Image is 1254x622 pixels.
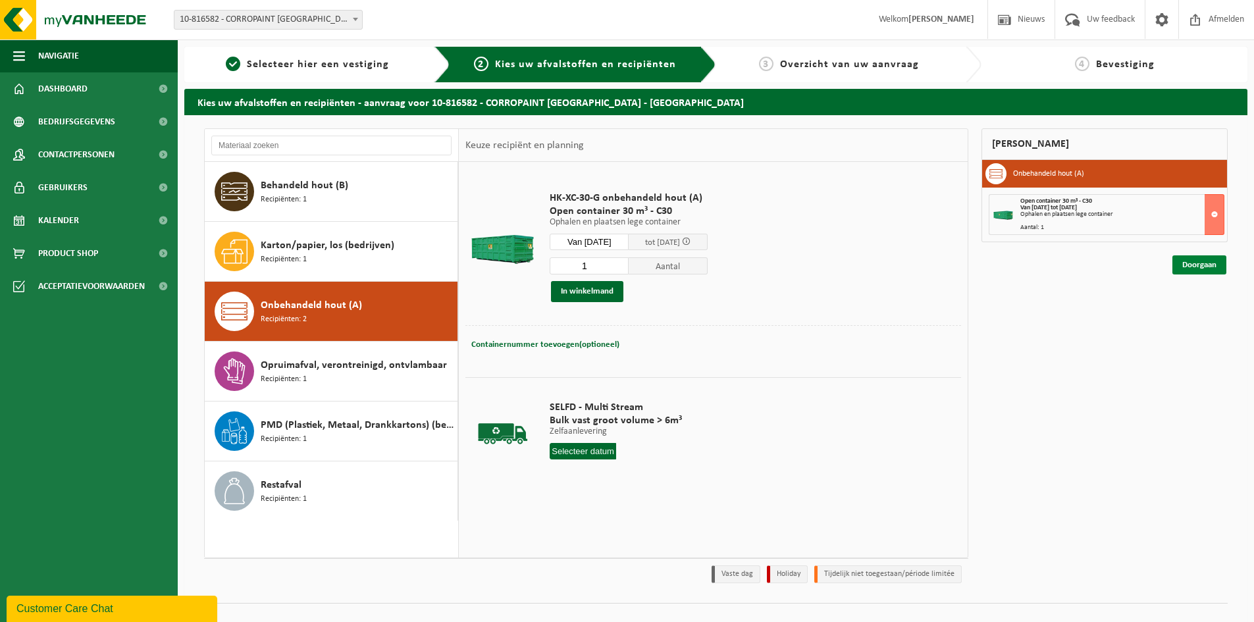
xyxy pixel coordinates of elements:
span: Opruimafval, verontreinigd, ontvlambaar [261,357,447,373]
span: Recipiënten: 1 [261,493,307,505]
span: Behandeld hout (B) [261,178,348,194]
h3: Onbehandeld hout (A) [1013,163,1084,184]
span: Gebruikers [38,171,88,204]
span: 4 [1075,57,1089,71]
button: Karton/papier, los (bedrijven) Recipiënten: 1 [205,222,458,282]
span: Recipiënten: 1 [261,194,307,206]
span: Open container 30 m³ - C30 [1020,197,1092,205]
button: Opruimafval, verontreinigd, ontvlambaar Recipiënten: 1 [205,342,458,402]
p: Ophalen en plaatsen lege container [550,218,708,227]
button: PMD (Plastiek, Metaal, Drankkartons) (bedrijven) Recipiënten: 1 [205,402,458,461]
li: Vaste dag [712,565,760,583]
span: Recipiënten: 2 [261,313,307,326]
span: Navigatie [38,39,79,72]
h2: Kies uw afvalstoffen en recipiënten - aanvraag voor 10-816582 - CORROPAINT [GEOGRAPHIC_DATA] - [G... [184,89,1247,115]
span: Bedrijfsgegevens [38,105,115,138]
button: Containernummer toevoegen(optioneel) [470,336,621,354]
span: Open container 30 m³ - C30 [550,205,708,218]
span: Recipiënten: 1 [261,253,307,266]
div: Ophalen en plaatsen lege container [1020,211,1224,218]
span: Recipiënten: 1 [261,433,307,446]
button: In winkelmand [551,281,623,302]
span: 3 [759,57,773,71]
input: Selecteer datum [550,234,629,250]
span: Aantal [629,257,708,274]
span: HK-XC-30-G onbehandeld hout (A) [550,192,708,205]
span: 1 [226,57,240,71]
p: Zelfaanlevering [550,427,682,436]
span: Overzicht van uw aanvraag [780,59,919,70]
span: Restafval [261,477,301,493]
a: 1Selecteer hier een vestiging [191,57,424,72]
span: Containernummer toevoegen(optioneel) [471,340,619,349]
button: Restafval Recipiënten: 1 [205,461,458,521]
span: Dashboard [38,72,88,105]
span: SELFD - Multi Stream [550,401,682,414]
span: Onbehandeld hout (A) [261,298,362,313]
span: Contactpersonen [38,138,115,171]
span: Bulk vast groot volume > 6m³ [550,414,682,427]
div: Keuze recipiënt en planning [459,129,590,162]
span: Karton/papier, los (bedrijven) [261,238,394,253]
span: Kies uw afvalstoffen en recipiënten [495,59,676,70]
a: Doorgaan [1172,255,1226,274]
input: Selecteer datum [550,443,616,459]
span: Bevestiging [1096,59,1155,70]
span: Selecteer hier een vestiging [247,59,389,70]
span: 10-816582 - CORROPAINT NV - ANTWERPEN [174,10,363,30]
strong: Van [DATE] tot [DATE] [1020,204,1077,211]
span: Kalender [38,204,79,237]
span: 2 [474,57,488,71]
span: Product Shop [38,237,98,270]
span: 10-816582 - CORROPAINT NV - ANTWERPEN [174,11,362,29]
li: Holiday [767,565,808,583]
span: PMD (Plastiek, Metaal, Drankkartons) (bedrijven) [261,417,454,433]
div: Aantal: 1 [1020,224,1224,231]
li: Tijdelijk niet toegestaan/période limitée [814,565,962,583]
span: tot [DATE] [645,238,680,247]
span: Acceptatievoorwaarden [38,270,145,303]
div: [PERSON_NAME] [981,128,1228,160]
button: Behandeld hout (B) Recipiënten: 1 [205,162,458,222]
input: Materiaal zoeken [211,136,452,155]
button: Onbehandeld hout (A) Recipiënten: 2 [205,282,458,342]
iframe: chat widget [7,593,220,622]
span: Recipiënten: 1 [261,373,307,386]
strong: [PERSON_NAME] [908,14,974,24]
